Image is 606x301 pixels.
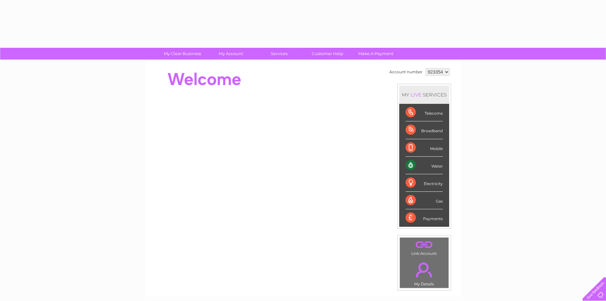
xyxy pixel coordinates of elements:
[205,48,257,60] a: My Account
[388,67,424,77] td: Account number
[406,192,443,209] div: Gas
[301,48,354,60] a: Customer Help
[406,139,443,157] div: Mobile
[406,174,443,192] div: Electricity
[156,48,209,60] a: My Clear Business
[401,259,447,281] a: .
[409,92,423,98] div: LIVE
[350,48,402,60] a: Make A Payment
[399,86,449,104] div: MY SERVICES
[400,237,449,257] td: Link Account
[406,121,443,139] div: Broadband
[400,257,449,288] td: My Details
[406,209,443,226] div: Payments
[406,157,443,174] div: Water
[253,48,305,60] a: Services
[406,104,443,121] div: Telecoms
[401,239,447,250] a: .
